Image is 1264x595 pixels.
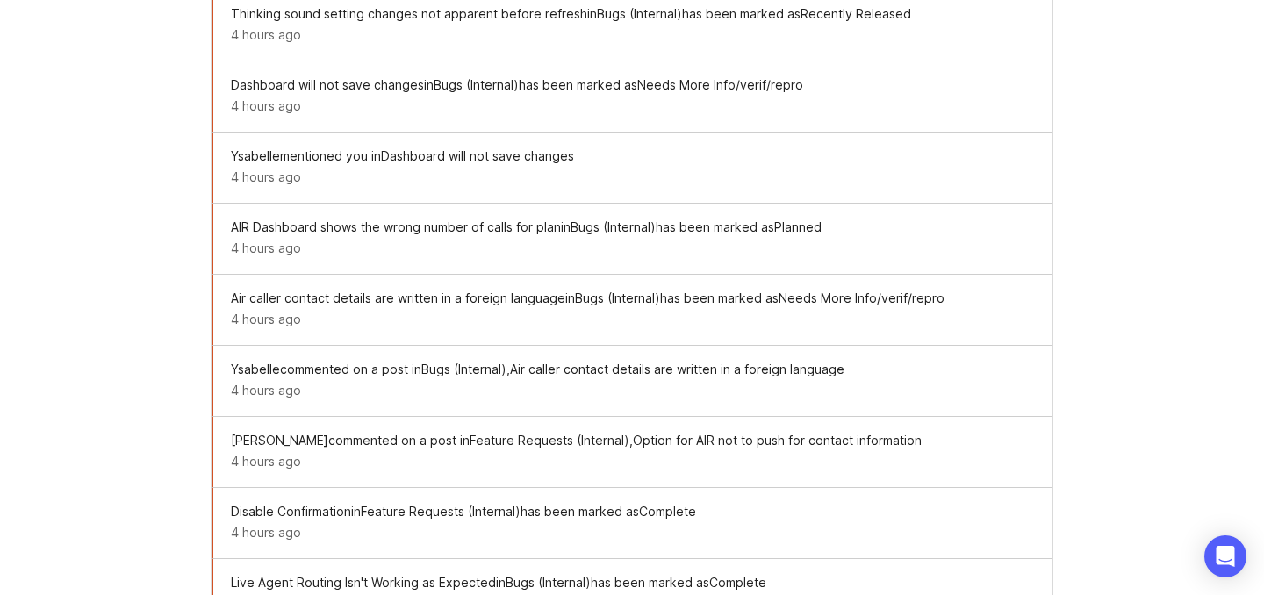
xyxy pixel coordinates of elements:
[231,360,1035,379] span: Ysabelle commented on a post in Bugs (Internal) , Air caller contact details are written in a for...
[231,75,1035,95] span: Dashboard will not save changes in Bugs (Internal) has been marked as Needs More Info/verif/repro
[231,25,301,45] span: 4 hours ago
[231,452,301,471] span: 4 hours ago
[212,204,1052,275] a: AIR Dashboard shows the wrong number of calls for planinBugs (Internal)has been marked asPlanned4...
[231,431,1035,450] span: [PERSON_NAME] commented on a post in Feature Requests (Internal) , Option for AIR not to push for...
[231,502,1035,521] span: Disable Confirmation in Feature Requests (Internal) has been marked as Complete
[212,346,1052,417] a: Ysabellecommented on a post inBugs (Internal),Air caller contact details are written in a foreign...
[231,168,301,187] span: 4 hours ago
[231,381,301,400] span: 4 hours ago
[231,97,301,116] span: 4 hours ago
[212,488,1052,559] a: Disable ConfirmationinFeature Requests (Internal)has been marked asComplete4 hours ago
[212,275,1052,346] a: Air caller contact details are written in a foreign languageinBugs (Internal)has been marked asNe...
[212,417,1052,488] a: [PERSON_NAME]commented on a post inFeature Requests (Internal),Option for AIR not to push for con...
[231,310,301,329] span: 4 hours ago
[231,147,1035,166] span: Ysabelle mentioned you in Dashboard will not save changes
[231,289,1035,308] span: Air caller contact details are written in a foreign language in Bugs (Internal) has been marked a...
[1204,535,1246,577] div: Open Intercom Messenger
[212,133,1052,204] a: Ysabellementioned you inDashboard will not save changes4 hours ago
[231,4,1035,24] span: Thinking sound setting changes not apparent before refresh in Bugs (Internal) has been marked as ...
[212,61,1052,133] a: Dashboard will not save changesinBugs (Internal)has been marked asNeeds More Info/verif/repro4 ho...
[231,218,1035,237] span: AIR Dashboard shows the wrong number of calls for plan in Bugs (Internal) has been marked as Planned
[231,523,301,542] span: 4 hours ago
[231,573,1035,592] span: Live Agent Routing Isn't Working as Expected in Bugs (Internal) has been marked as Complete
[231,239,301,258] span: 4 hours ago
